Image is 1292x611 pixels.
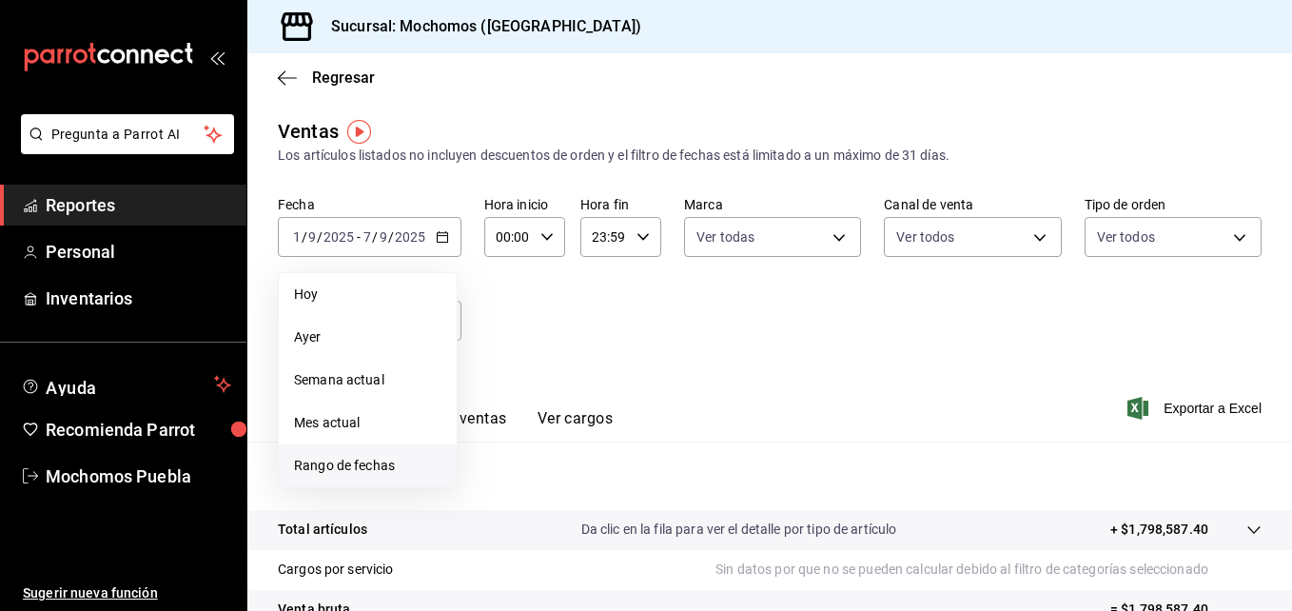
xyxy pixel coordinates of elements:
[312,69,375,87] span: Regresar
[696,227,754,246] span: Ver todas
[278,146,1262,166] div: Los artículos listados no incluyen descuentos de orden y el filtro de fechas está limitado a un m...
[484,198,565,211] label: Hora inicio
[46,373,206,396] span: Ayuda
[1110,520,1208,540] p: + $1,798,587.40
[278,464,1262,487] p: Resumen
[1097,227,1155,246] span: Ver todos
[379,229,388,245] input: --
[362,229,372,245] input: --
[317,229,323,245] span: /
[432,409,507,442] button: Ver ventas
[292,229,302,245] input: --
[46,286,231,311] span: Inventarios
[538,409,614,442] button: Ver cargos
[294,413,441,433] span: Mes actual
[23,583,231,603] span: Sugerir nueva función
[388,229,394,245] span: /
[580,198,661,211] label: Hora fin
[278,198,461,211] label: Fecha
[46,417,231,443] span: Recomienda Parrot
[1085,198,1262,211] label: Tipo de orden
[21,114,234,154] button: Pregunta a Parrot AI
[684,198,861,211] label: Marca
[308,409,613,442] div: navigation tabs
[278,117,339,146] div: Ventas
[896,227,954,246] span: Ver todos
[278,560,394,580] p: Cargos por servicio
[372,229,378,245] span: /
[294,456,441,476] span: Rango de fechas
[46,239,231,265] span: Personal
[884,198,1061,211] label: Canal de venta
[294,370,441,390] span: Semana actual
[1131,397,1262,420] button: Exportar a Excel
[278,69,375,87] button: Regresar
[294,285,441,305] span: Hoy
[347,120,371,144] img: Tooltip marker
[46,463,231,489] span: Mochomos Puebla
[357,229,361,245] span: -
[307,229,317,245] input: --
[278,520,367,540] p: Total artículos
[51,125,205,145] span: Pregunta a Parrot AI
[46,192,231,218] span: Reportes
[581,520,897,540] p: Da clic en la fila para ver el detalle por tipo de artículo
[302,229,307,245] span: /
[323,229,355,245] input: ----
[316,15,641,38] h3: Sucursal: Mochomos ([GEOGRAPHIC_DATA])
[394,229,426,245] input: ----
[13,138,234,158] a: Pregunta a Parrot AI
[715,560,1262,580] p: Sin datos por que no se pueden calcular debido al filtro de categorías seleccionado
[209,49,225,65] button: open_drawer_menu
[294,327,441,347] span: Ayer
